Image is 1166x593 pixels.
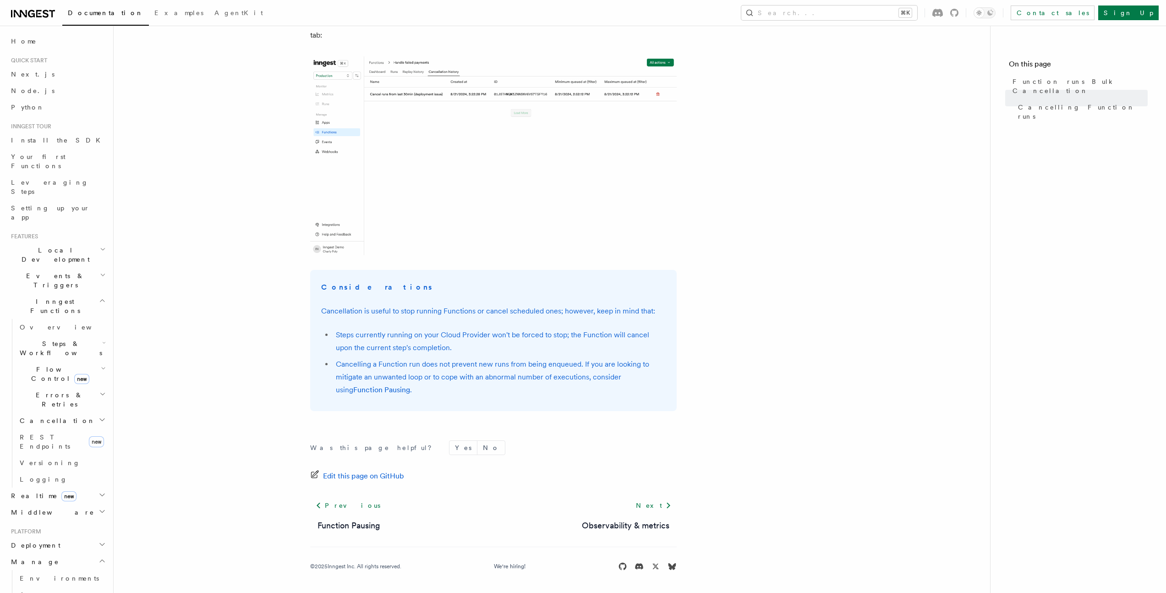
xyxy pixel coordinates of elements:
span: Documentation [68,9,143,16]
button: Cancellation [16,412,108,429]
button: Search...⌘K [741,5,917,20]
a: Previous [310,497,386,514]
span: Events & Triggers [7,271,100,290]
span: Inngest Functions [7,297,99,315]
a: Versioning [16,455,108,471]
div: Inngest Functions [7,319,108,488]
a: Function runs Bulk Cancellation [1009,73,1148,99]
span: Errors & Retries [16,390,99,409]
a: Examples [149,3,209,25]
button: Manage [7,554,108,570]
a: We're hiring! [494,563,526,570]
a: Sign Up [1098,5,1159,20]
span: Flow Control [16,365,101,383]
span: Install the SDK [11,137,106,144]
button: Toggle dark mode [974,7,996,18]
span: Setting up your app [11,204,90,221]
span: Inngest tour [7,123,51,130]
button: Inngest Functions [7,293,108,319]
span: Python [11,104,44,111]
span: Edit this page on GitHub [323,470,404,483]
span: Home [11,37,37,46]
span: Platform [7,528,41,535]
span: new [74,374,89,384]
span: Logging [20,476,67,483]
a: Documentation [62,3,149,26]
button: Realtimenew [7,488,108,504]
button: Errors & Retries [16,387,108,412]
span: Deployment [7,541,60,550]
span: Your first Functions [11,153,66,170]
a: Next.js [7,66,108,82]
button: Deployment [7,537,108,554]
a: Contact sales [1011,5,1095,20]
span: Leveraging Steps [11,179,88,195]
span: Cancellation [16,416,95,425]
span: Middleware [7,508,94,517]
span: Function runs Bulk Cancellation [1013,77,1148,95]
span: Quick start [7,57,47,64]
a: Setting up your app [7,200,108,225]
a: Your first Functions [7,148,108,174]
a: Cancelling Function runs [1014,99,1148,125]
button: Yes [449,441,477,455]
span: Local Development [7,246,100,264]
a: REST Endpointsnew [16,429,108,455]
span: Versioning [20,459,80,467]
a: Observability & metrics [582,519,669,532]
li: Steps currently running on your Cloud Provider won't be forced to stop; the Function will cancel ... [333,329,666,354]
span: Environments [20,575,99,582]
span: Node.js [11,87,55,94]
span: Realtime [7,491,77,500]
p: Cancellation is useful to stop running Functions or cancel scheduled ones; however, keep in mind ... [321,305,666,318]
strong: Considerations [321,283,433,291]
p: Was this page helpful? [310,443,438,452]
a: Node.js [7,82,108,99]
span: AgentKit [214,9,263,16]
a: Home [7,33,108,49]
span: Steps & Workflows [16,339,102,357]
span: Next.js [11,71,55,78]
span: Manage [7,557,59,566]
p: You can access the history of running or completed Bulk Cancellation processes via the "Cancellat... [310,16,677,42]
a: Leveraging Steps [7,174,108,200]
li: Cancelling a Function run does not prevent new runs from being enqueued. If you are looking to mi... [333,358,666,396]
kbd: ⌘K [899,8,912,17]
a: Next [630,497,677,514]
h4: On this page [1009,59,1148,73]
span: Overview [20,324,114,331]
a: AgentKit [209,3,268,25]
button: Middleware [7,504,108,521]
a: Function Pausing [353,385,410,394]
button: Local Development [7,242,108,268]
span: new [61,491,77,501]
button: Events & Triggers [7,268,108,293]
a: Logging [16,471,108,488]
button: Flow Controlnew [16,361,108,387]
span: new [89,436,104,447]
a: Function Pausing [318,519,380,532]
a: Python [7,99,108,115]
span: Cancelling Function runs [1018,103,1148,121]
a: Edit this page on GitHub [310,470,404,483]
a: Overview [16,319,108,335]
div: © 2025 Inngest Inc. All rights reserved. [310,563,401,570]
button: No [477,441,505,455]
span: Features [7,233,38,240]
img: The "Cancellation history" tab lists all the Bulk Cancellations. [310,56,677,255]
a: Install the SDK [7,132,108,148]
span: REST Endpoints [20,434,70,450]
a: Environments [16,570,108,587]
span: Examples [154,9,203,16]
button: Steps & Workflows [16,335,108,361]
